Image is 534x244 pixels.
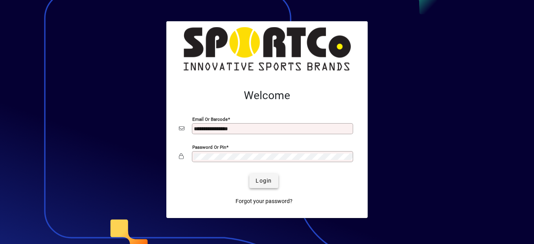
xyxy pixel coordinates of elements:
[249,174,278,188] button: Login
[192,144,226,150] mat-label: Password or Pin
[232,194,296,209] a: Forgot your password?
[236,197,293,205] span: Forgot your password?
[256,177,272,185] span: Login
[179,89,355,102] h2: Welcome
[192,116,228,122] mat-label: Email or Barcode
